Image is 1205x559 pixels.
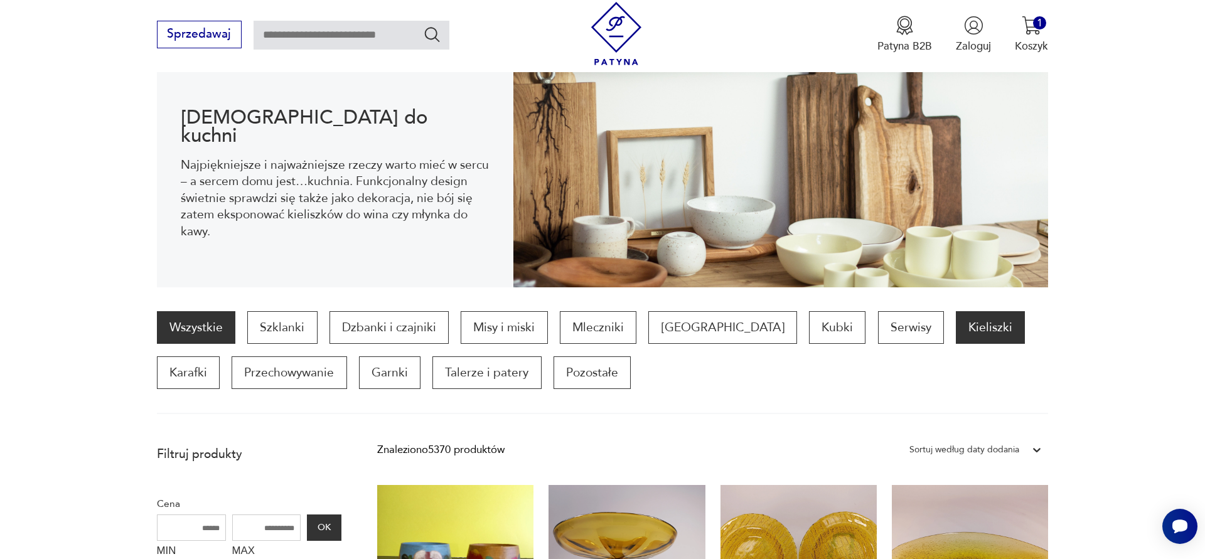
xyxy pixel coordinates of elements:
[956,16,991,53] button: Zaloguj
[247,311,317,344] a: Szklanki
[964,16,983,35] img: Ikonka użytkownika
[157,30,242,40] a: Sprzedawaj
[1033,16,1046,29] div: 1
[878,311,944,344] a: Serwisy
[432,356,541,389] a: Talerze i patery
[877,16,932,53] a: Ikona medaluPatyna B2B
[157,21,242,48] button: Sprzedawaj
[956,39,991,53] p: Zaloguj
[157,311,235,344] a: Wszystkie
[461,311,547,344] a: Misy i miski
[560,311,636,344] a: Mleczniki
[1022,16,1041,35] img: Ikona koszyka
[232,356,346,389] a: Przechowywanie
[585,2,648,65] img: Patyna - sklep z meblami i dekoracjami vintage
[1015,39,1048,53] p: Koszyk
[329,311,449,344] a: Dzbanki i czajniki
[648,311,796,344] a: [GEOGRAPHIC_DATA]
[181,109,490,145] h1: [DEMOGRAPHIC_DATA] do kuchni
[895,16,914,35] img: Ikona medalu
[1162,509,1197,544] iframe: Smartsupp widget button
[809,311,865,344] a: Kubki
[423,25,441,43] button: Szukaj
[877,39,932,53] p: Patyna B2B
[1015,16,1048,53] button: 1Koszyk
[513,61,1048,287] img: b2f6bfe4a34d2e674d92badc23dc4074.jpg
[377,442,505,458] div: Znaleziono 5370 produktów
[307,514,341,541] button: OK
[181,157,490,240] p: Najpiękniejsze i najważniejsze rzeczy warto mieć w sercu – a sercem domu jest…kuchnia. Funkcjonal...
[877,16,932,53] button: Patyna B2B
[157,356,220,389] a: Karafki
[956,311,1025,344] a: Kieliszki
[359,356,420,389] a: Garnki
[157,446,341,462] p: Filtruj produkty
[554,356,631,389] a: Pozostałe
[157,496,341,512] p: Cena
[909,442,1019,458] div: Sortuj według daty dodania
